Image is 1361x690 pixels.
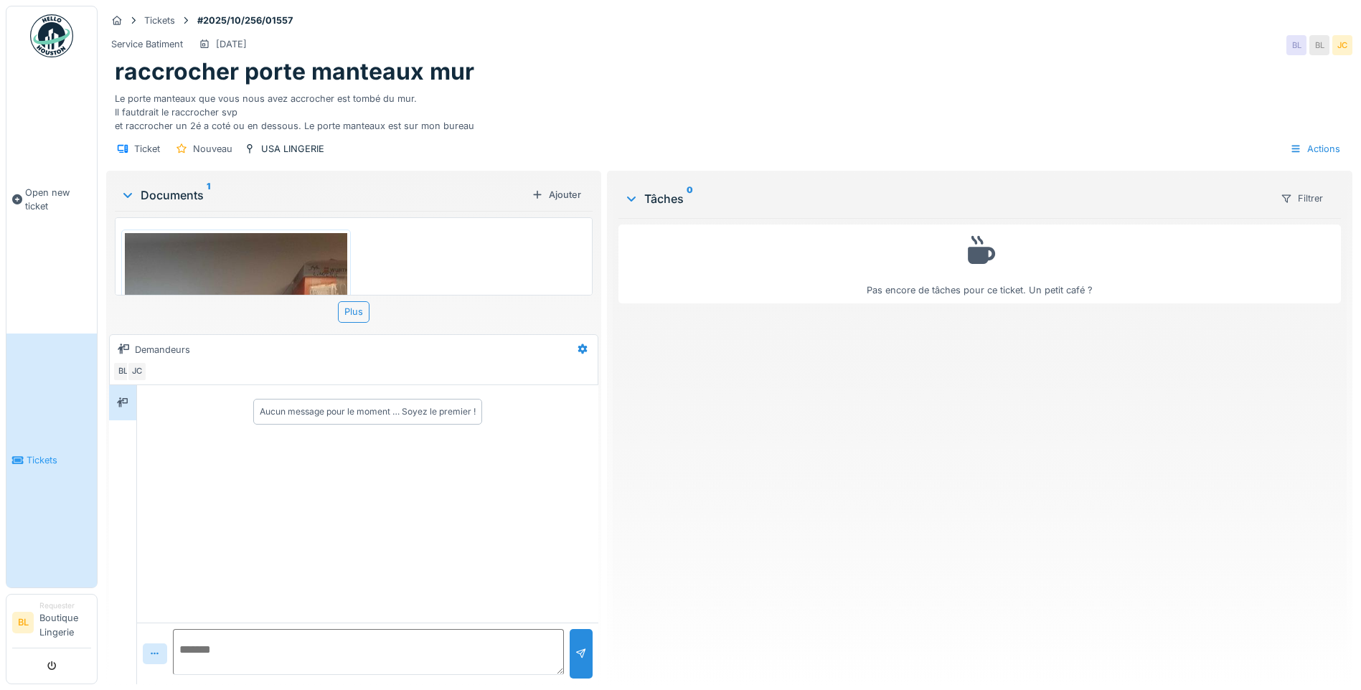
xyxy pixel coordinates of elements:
[687,190,693,207] sup: 0
[39,600,91,645] li: Boutique Lingerie
[115,86,1344,133] div: Le porte manteaux que vous nous avez accrocher est tombé du mur. Il fautdrait le raccrocher svp e...
[12,600,91,648] a: BL RequesterBoutique Lingerie
[127,361,147,382] div: JC
[1332,35,1352,55] div: JC
[135,343,190,356] div: Demandeurs
[25,186,91,213] span: Open new ticket
[193,142,232,156] div: Nouveau
[39,600,91,611] div: Requester
[1309,35,1329,55] div: BL
[338,301,369,322] div: Plus
[134,142,160,156] div: Ticket
[1284,138,1347,159] div: Actions
[6,65,97,334] a: Open new ticket
[207,186,210,204] sup: 1
[628,231,1332,298] div: Pas encore de tâches pour ce ticket. Un petit café ?
[115,58,474,85] h1: raccrocher porte manteaux mur
[113,361,133,382] div: BL
[144,14,175,27] div: Tickets
[12,612,34,633] li: BL
[260,405,476,418] div: Aucun message pour le moment … Soyez le premier !
[27,453,91,467] span: Tickets
[121,186,526,204] div: Documents
[216,37,247,51] div: [DATE]
[526,185,587,204] div: Ajouter
[125,233,347,529] img: jg5a6jk35p5zcjqxdcnxg0tz8bps
[1286,35,1306,55] div: BL
[30,14,73,57] img: Badge_color-CXgf-gQk.svg
[624,190,1268,207] div: Tâches
[111,37,183,51] div: Service Batiment
[192,14,298,27] strong: #2025/10/256/01557
[6,334,97,587] a: Tickets
[261,142,324,156] div: USA LINGERIE
[1274,188,1329,209] div: Filtrer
